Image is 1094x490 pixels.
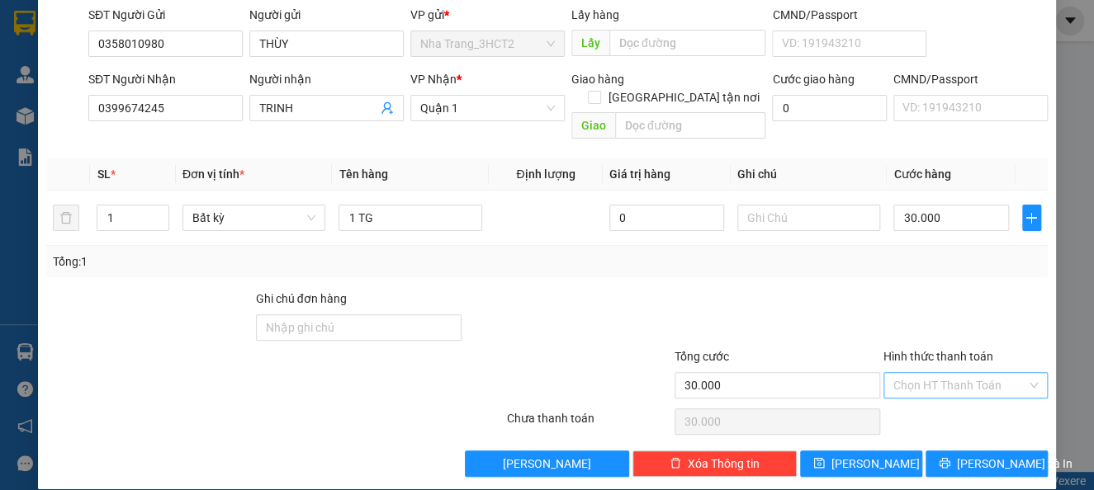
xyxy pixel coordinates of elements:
span: Giao hàng [571,73,624,86]
span: plus [1023,211,1040,224]
button: printer[PERSON_NAME] và In [926,450,1048,477]
button: [PERSON_NAME] [465,450,629,477]
span: user-add [381,101,394,115]
button: save[PERSON_NAME] [800,450,922,477]
div: CMND/Passport [893,70,1048,88]
span: delete [670,457,681,470]
span: save [813,457,825,470]
span: [GEOGRAPHIC_DATA] tận nơi [601,88,765,106]
button: plus [1022,205,1041,231]
th: Ghi chú [731,158,888,191]
span: [PERSON_NAME] [831,455,920,473]
span: Lấy hàng [571,8,619,21]
span: SL [97,167,110,181]
span: Decrease Value [150,218,168,230]
span: Lấy [571,30,609,56]
button: delete [53,205,79,231]
button: deleteXóa Thông tin [632,450,797,477]
input: 0 [609,205,724,231]
span: [PERSON_NAME] [503,455,591,473]
span: Giao [571,112,615,139]
label: Cước giao hàng [772,73,854,86]
span: Xóa Thông tin [688,455,760,473]
span: printer [939,457,950,470]
input: Dọc đường [615,112,766,139]
div: Tổng: 1 [53,252,424,271]
span: Định lượng [516,167,575,181]
span: Increase Value [150,205,168,218]
div: SĐT Người Gửi [88,6,243,24]
span: Đơn vị tính [182,167,244,181]
span: down [155,219,165,229]
span: Tên hàng [339,167,387,181]
div: VP gửi [410,6,565,24]
div: CMND/Passport [772,6,926,24]
label: Ghi chú đơn hàng [256,292,347,305]
span: Tổng cước [675,350,729,363]
input: Cước giao hàng [772,95,886,121]
div: SĐT Người Nhận [88,70,243,88]
span: [PERSON_NAME] và In [957,455,1073,473]
input: Dọc đường [609,30,766,56]
span: Nha Trang_3HCT2 [420,31,555,56]
div: Chưa thanh toán [505,409,673,438]
input: Ghi chú đơn hàng [256,314,462,341]
span: up [155,208,165,218]
input: Ghi Chú [737,205,881,231]
div: Người nhận [249,70,404,88]
span: Quận 1 [420,96,555,120]
span: Giá trị hàng [609,167,670,181]
span: VP Nhận [410,73,457,86]
span: Bất kỳ [192,205,316,230]
label: Hình thức thanh toán [883,350,993,363]
input: VD: Bàn, Ghế [339,205,482,231]
div: Người gửi [249,6,404,24]
span: Cước hàng [893,167,950,181]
